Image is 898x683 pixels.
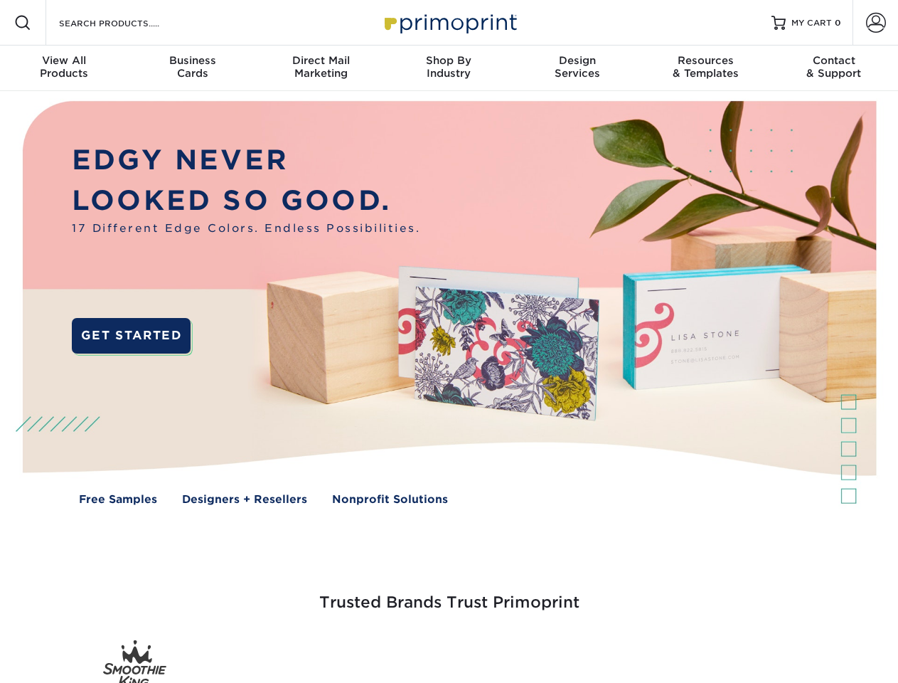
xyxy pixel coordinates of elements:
a: BusinessCards [128,46,256,91]
a: DesignServices [513,46,641,91]
a: GET STARTED [72,318,191,354]
div: & Templates [641,54,769,80]
a: Resources& Templates [641,46,769,91]
div: Services [513,54,641,80]
a: Designers + Resellers [182,492,307,508]
input: SEARCH PRODUCTS..... [58,14,196,31]
a: Direct MailMarketing [257,46,385,91]
span: Business [128,54,256,67]
div: Industry [385,54,513,80]
span: Resources [641,54,769,67]
p: EDGY NEVER [72,140,420,181]
div: Marketing [257,54,385,80]
p: LOOKED SO GOOD. [72,181,420,221]
span: 0 [835,18,841,28]
span: 17 Different Edge Colors. Endless Possibilities. [72,221,420,237]
a: Free Samples [79,492,157,508]
span: Contact [770,54,898,67]
a: Nonprofit Solutions [332,492,448,508]
span: Direct Mail [257,54,385,67]
h3: Trusted Brands Trust Primoprint [33,559,865,629]
div: & Support [770,54,898,80]
span: Shop By [385,54,513,67]
img: Primoprint [378,7,520,38]
div: Cards [128,54,256,80]
a: Contact& Support [770,46,898,91]
span: Design [513,54,641,67]
span: MY CART [791,17,832,29]
a: Shop ByIndustry [385,46,513,91]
